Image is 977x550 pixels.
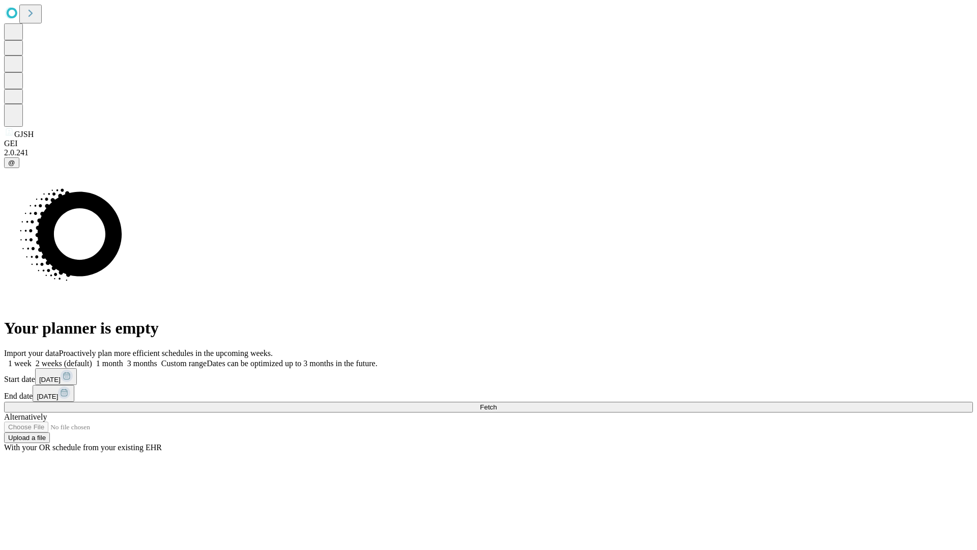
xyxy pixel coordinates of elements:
span: 2 weeks (default) [36,359,92,368]
button: @ [4,157,19,168]
span: 3 months [127,359,157,368]
span: [DATE] [37,393,58,400]
span: With your OR schedule from your existing EHR [4,443,162,452]
span: Proactively plan more efficient schedules in the upcoming weeks. [59,349,273,358]
div: GEI [4,139,973,148]
span: GJSH [14,130,34,139]
div: End date [4,385,973,402]
div: Start date [4,368,973,385]
div: 2.0.241 [4,148,973,157]
button: Upload a file [4,432,50,443]
button: [DATE] [35,368,77,385]
span: Custom range [161,359,207,368]
span: 1 month [96,359,123,368]
span: @ [8,159,15,167]
span: Dates can be optimized up to 3 months in the future. [207,359,377,368]
h1: Your planner is empty [4,319,973,338]
span: Fetch [480,403,497,411]
span: 1 week [8,359,32,368]
button: Fetch [4,402,973,413]
span: [DATE] [39,376,61,383]
button: [DATE] [33,385,74,402]
span: Alternatively [4,413,47,421]
span: Import your data [4,349,59,358]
